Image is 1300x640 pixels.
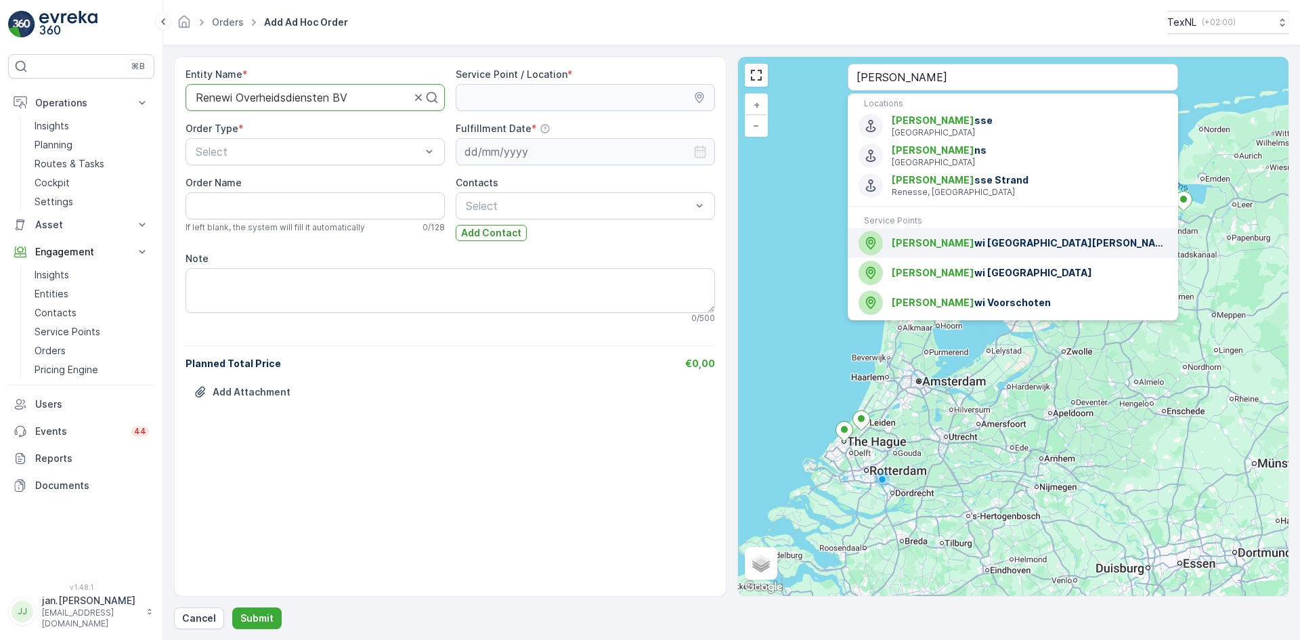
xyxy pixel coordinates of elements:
[892,236,1167,250] span: wi [GEOGRAPHIC_DATA][PERSON_NAME]
[8,445,154,472] a: Reports
[29,360,154,379] a: Pricing Engine
[29,322,154,341] a: Service Points
[186,357,281,370] p: Planned Total Price
[240,612,274,625] p: Submit
[35,195,73,209] p: Settings
[466,198,691,214] p: Select
[186,381,299,403] button: Upload File
[8,238,154,265] button: Engagement
[456,177,498,188] label: Contacts
[8,11,35,38] img: logo
[753,119,760,131] span: −
[1167,11,1289,34] button: TexNL(+02:00)
[212,16,244,28] a: Orders
[461,226,521,240] p: Add Contact
[456,138,715,165] input: dd/mm/yyyy
[35,119,69,133] p: Insights
[8,583,154,591] span: v 1.48.1
[177,20,192,31] a: Homepage
[892,187,1167,198] p: Renesse, [GEOGRAPHIC_DATA]
[892,297,974,308] span: [PERSON_NAME]
[892,114,1167,127] span: sse
[422,222,445,233] p: 0 / 128
[29,192,154,211] a: Settings
[540,123,550,134] div: Help Tooltip Icon
[35,245,127,259] p: Engagement
[196,144,421,160] p: Select
[35,287,68,301] p: Entities
[746,95,766,115] a: Zoom In
[186,222,365,233] span: If left blank, the system will fill it automatically
[892,266,1167,280] span: wi [GEOGRAPHIC_DATA]
[892,173,1167,187] span: sse Strand
[213,385,290,399] p: Add Attachment
[8,472,154,499] a: Documents
[35,157,104,171] p: Routes & Tasks
[186,253,209,264] label: Note
[35,325,100,339] p: Service Points
[186,177,242,188] label: Order Name
[892,114,974,126] span: [PERSON_NAME]
[35,452,149,465] p: Reports
[8,418,154,445] a: Events44
[29,265,154,284] a: Insights
[754,99,760,110] span: +
[892,296,1167,310] span: wi Voorschoten
[456,123,532,134] label: Fulfillment Date
[892,144,974,156] span: [PERSON_NAME]
[42,594,139,607] p: jan.[PERSON_NAME]
[35,479,149,492] p: Documents
[131,61,145,72] p: ⌘B
[892,127,1167,138] p: [GEOGRAPHIC_DATA]
[1202,17,1236,28] p: ( +02:00 )
[892,237,974,249] span: [PERSON_NAME]
[746,549,776,578] a: Layers
[35,363,98,377] p: Pricing Engine
[174,607,224,629] button: Cancel
[29,303,154,322] a: Contacts
[35,306,77,320] p: Contacts
[29,154,154,173] a: Routes & Tasks
[8,211,154,238] button: Asset
[685,358,715,369] span: €0,00
[456,225,527,241] button: Add Contact
[456,68,567,80] label: Service Point / Location
[1167,16,1196,29] p: TexNL
[35,344,66,358] p: Orders
[741,578,786,596] img: Google
[186,68,242,80] label: Entity Name
[42,607,139,629] p: [EMAIL_ADDRESS][DOMAIN_NAME]
[892,267,974,278] span: [PERSON_NAME]
[186,123,238,134] label: Order Type
[35,138,72,152] p: Planning
[39,11,97,38] img: logo_light-DOdMpM7g.png
[8,594,154,629] button: JJjan.[PERSON_NAME][EMAIL_ADDRESS][DOMAIN_NAME]
[29,284,154,303] a: Entities
[35,176,70,190] p: Cockpit
[35,96,127,110] p: Operations
[864,98,1162,109] p: Locations
[8,391,154,418] a: Users
[261,16,351,29] span: Add Ad Hoc Order
[12,601,33,622] div: JJ
[29,173,154,192] a: Cockpit
[29,341,154,360] a: Orders
[8,89,154,116] button: Operations
[35,268,69,282] p: Insights
[232,607,282,629] button: Submit
[691,313,715,324] p: 0 / 500
[182,612,216,625] p: Cancel
[892,144,1167,157] span: ns
[746,65,766,85] a: View Fullscreen
[35,218,127,232] p: Asset
[746,115,766,135] a: Zoom Out
[35,398,149,411] p: Users
[864,215,1162,226] p: Service Points
[134,426,146,437] p: 44
[892,157,1167,168] p: [GEOGRAPHIC_DATA]
[848,93,1178,320] ul: Menu
[741,578,786,596] a: Open this area in Google Maps (opens a new window)
[848,64,1178,91] input: Search address or service points
[35,425,123,438] p: Events
[29,116,154,135] a: Insights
